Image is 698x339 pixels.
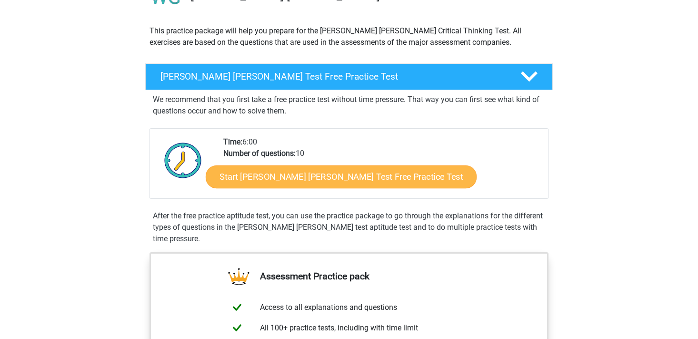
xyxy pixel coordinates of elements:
[150,25,548,48] p: This practice package will help you prepare for the [PERSON_NAME] [PERSON_NAME] Critical Thinking...
[206,165,477,188] a: Start [PERSON_NAME] [PERSON_NAME] Test Free Practice Test
[160,71,505,82] h4: [PERSON_NAME] [PERSON_NAME] Test Free Practice Test
[216,136,548,198] div: 6:00 10
[223,149,296,158] b: Number of questions:
[141,63,557,90] a: [PERSON_NAME] [PERSON_NAME] Test Free Practice Test
[223,137,242,146] b: Time:
[159,136,207,184] img: Clock
[153,94,545,117] p: We recommend that you first take a free practice test without time pressure. That way you can fir...
[149,210,549,245] div: After the free practice aptitude test, you can use the practice package to go through the explana...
